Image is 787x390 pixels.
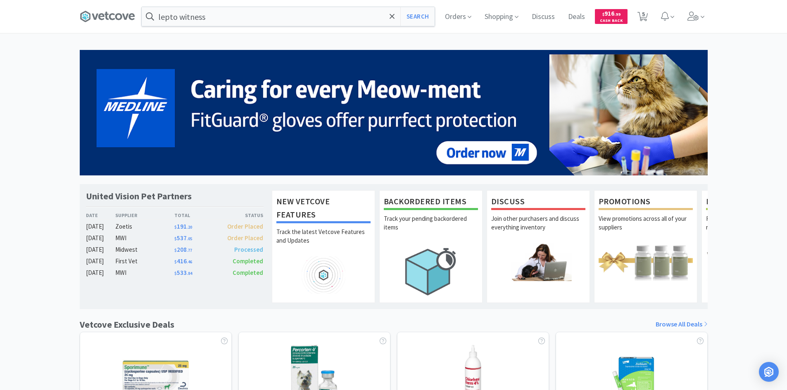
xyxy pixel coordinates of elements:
[142,7,435,26] input: Search by item, sku, manufacturer, ingredient, size...
[599,195,693,210] h1: Promotions
[174,225,177,230] span: $
[528,13,558,21] a: Discuss
[595,5,628,28] a: $916.99Cash Back
[276,256,371,294] img: hero_feature_roadmap.png
[86,233,264,243] a: [DATE]MWI$537.05Order Placed
[86,256,264,266] a: [DATE]First Vet$416.46Completed
[599,243,693,281] img: hero_promotions.png
[634,14,651,21] a: 5
[656,319,708,330] a: Browse All Deals
[174,271,177,276] span: $
[400,7,435,26] button: Search
[491,195,585,210] h1: Discuss
[174,236,177,241] span: $
[86,190,192,202] h1: United Vision Pet Partners
[276,227,371,256] p: Track the latest Vetcove Features and Updates
[602,9,621,17] span: 916
[565,13,588,21] a: Deals
[80,317,174,332] h1: Vetcove Exclusive Deals
[594,190,697,303] a: PromotionsView promotions across all of your suppliers
[379,190,483,303] a: Backordered ItemsTrack your pending backordered items
[384,195,478,210] h1: Backordered Items
[86,268,116,278] div: [DATE]
[174,246,192,253] span: 208
[174,269,192,277] span: 533
[487,190,590,303] a: DiscussJoin other purchasers and discuss everything inventory
[86,245,116,255] div: [DATE]
[276,195,371,223] h1: New Vetcove Features
[219,211,264,219] div: Status
[233,257,263,265] span: Completed
[174,222,192,230] span: 191
[187,259,192,265] span: . 46
[86,256,116,266] div: [DATE]
[187,225,192,230] span: . 20
[86,233,116,243] div: [DATE]
[115,268,174,278] div: MWI
[174,259,177,265] span: $
[86,222,264,232] a: [DATE]Zoetis$191.20Order Placed
[233,269,263,277] span: Completed
[115,245,174,255] div: Midwest
[174,211,219,219] div: Total
[491,214,585,243] p: Join other purchasers and discuss everything inventory
[174,257,192,265] span: 416
[234,246,263,253] span: Processed
[86,211,116,219] div: Date
[115,256,174,266] div: First Vet
[227,234,263,242] span: Order Placed
[174,234,192,242] span: 537
[600,19,623,24] span: Cash Back
[759,362,779,382] div: Open Intercom Messenger
[614,12,621,17] span: . 99
[187,236,192,241] span: . 05
[86,268,264,278] a: [DATE]MWI$533.84Completed
[599,214,693,243] p: View promotions across all of your suppliers
[115,222,174,232] div: Zoetis
[384,214,478,243] p: Track your pending backordered items
[80,50,708,175] img: 5b85490d2c9a43ef9873369d65f5cc4c_481.png
[174,248,177,253] span: $
[272,190,375,303] a: New Vetcove FeaturesTrack the latest Vetcove Features and Updates
[115,211,174,219] div: Supplier
[86,222,116,232] div: [DATE]
[86,245,264,255] a: [DATE]Midwest$208.77Processed
[491,243,585,281] img: hero_discuss.png
[227,222,263,230] span: Order Placed
[602,12,604,17] span: $
[115,233,174,243] div: MWI
[187,248,192,253] span: . 77
[187,271,192,276] span: . 84
[384,243,478,300] img: hero_backorders.png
